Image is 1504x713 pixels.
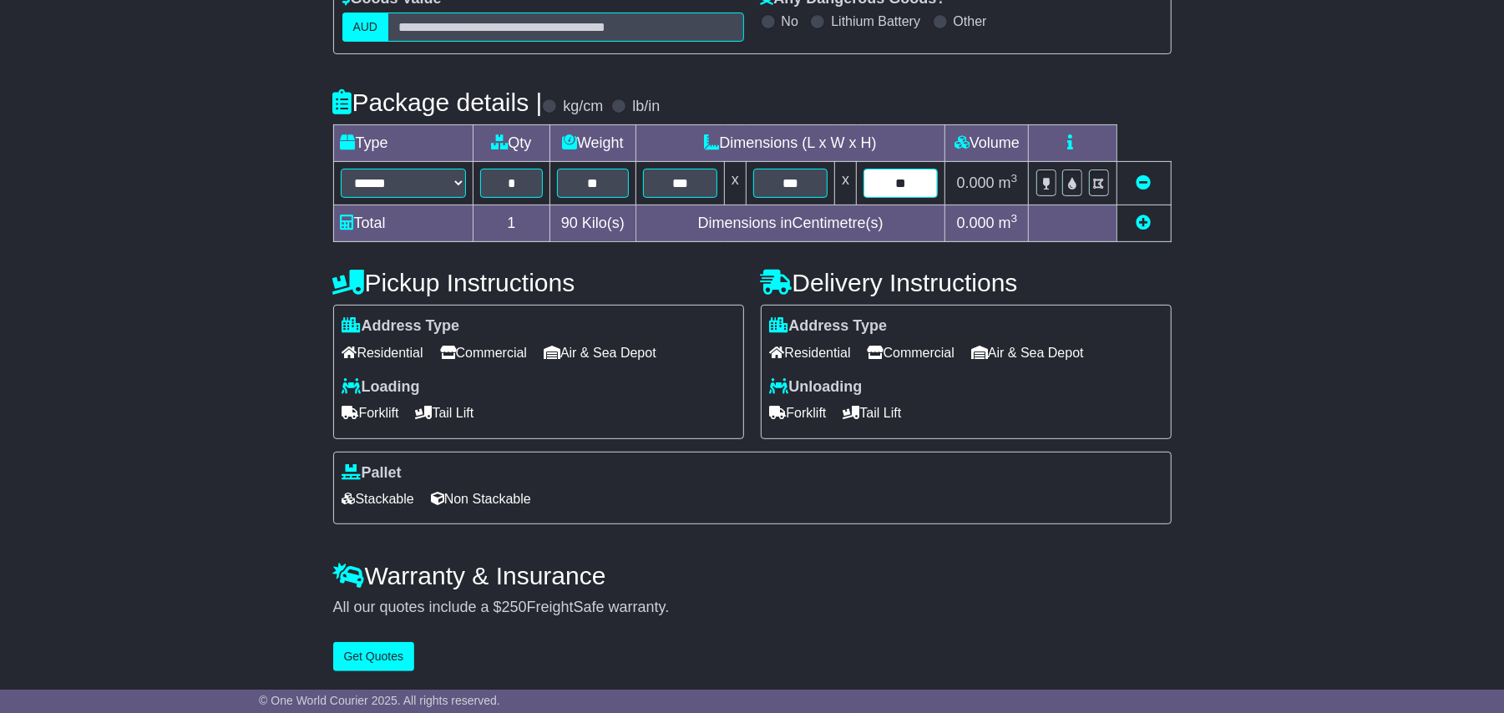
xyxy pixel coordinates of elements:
td: Qty [473,125,550,162]
td: Weight [550,125,636,162]
label: Pallet [342,464,402,483]
span: Residential [770,340,851,366]
td: Volume [945,125,1029,162]
span: 0.000 [957,215,995,231]
label: kg/cm [563,98,603,116]
td: Dimensions in Centimetre(s) [636,205,945,242]
span: Forklift [342,400,399,426]
span: Tail Lift [416,400,474,426]
label: No [782,13,798,29]
span: m [999,174,1018,191]
label: Other [954,13,987,29]
span: Air & Sea Depot [971,340,1084,366]
label: Loading [342,378,420,397]
h4: Warranty & Insurance [333,562,1172,589]
sup: 3 [1011,172,1018,185]
span: Stackable [342,486,414,512]
label: Address Type [770,317,888,336]
span: Commercial [440,340,527,366]
td: Dimensions (L x W x H) [636,125,945,162]
div: All our quotes include a $ FreightSafe warranty. [333,599,1172,617]
h4: Package details | [333,88,543,116]
span: m [999,215,1018,231]
td: Type [333,125,473,162]
a: Add new item [1137,215,1152,231]
span: 90 [561,215,578,231]
span: Residential [342,340,423,366]
span: Forklift [770,400,827,426]
span: Tail Lift [843,400,902,426]
label: Address Type [342,317,460,336]
label: Unloading [770,378,863,397]
h4: Pickup Instructions [333,269,744,296]
span: Commercial [868,340,955,366]
td: Total [333,205,473,242]
span: © One World Courier 2025. All rights reserved. [259,694,500,707]
td: x [724,162,746,205]
button: Get Quotes [333,642,415,671]
span: Non Stackable [431,486,531,512]
span: 250 [502,599,527,615]
td: Kilo(s) [550,205,636,242]
td: x [835,162,857,205]
label: lb/in [632,98,660,116]
a: Remove this item [1137,174,1152,191]
span: 0.000 [957,174,995,191]
td: 1 [473,205,550,242]
span: Air & Sea Depot [544,340,656,366]
label: AUD [342,13,389,42]
h4: Delivery Instructions [761,269,1172,296]
sup: 3 [1011,212,1018,225]
label: Lithium Battery [831,13,920,29]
